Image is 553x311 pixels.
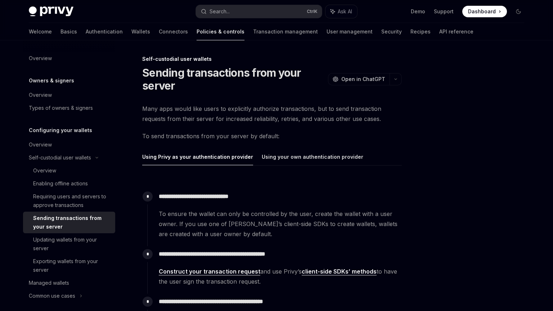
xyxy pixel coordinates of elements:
a: Overview [23,138,115,151]
div: Overview [33,166,56,175]
a: Overview [23,89,115,102]
span: Ask AI [338,8,352,15]
div: Self-custodial user wallets [29,153,91,162]
div: Updating wallets from your server [33,235,111,253]
div: Managed wallets [29,279,69,287]
div: Self-custodial user wallets [142,55,402,63]
h5: Configuring your wallets [29,126,92,135]
div: Requiring users and servers to approve transactions [33,192,111,209]
span: and use Privy’s to have the user sign the transaction request. [159,266,401,287]
a: client-side SDKs’ methods [302,268,377,275]
a: Managed wallets [23,276,115,289]
img: dark logo [29,6,73,17]
a: Overview [23,52,115,65]
div: Exporting wallets from your server [33,257,111,274]
a: Enabling offline actions [23,177,115,190]
div: Enabling offline actions [33,179,88,188]
a: Overview [23,164,115,177]
a: Security [381,23,402,40]
a: Recipes [410,23,431,40]
span: To send transactions from your server by default: [142,131,402,141]
div: Common use cases [29,292,75,300]
div: Sending transactions from your server [33,214,111,231]
button: Toggle dark mode [513,6,524,17]
a: Dashboard [462,6,507,17]
span: Ctrl K [307,9,318,14]
button: Ask AI [325,5,357,18]
h1: Sending transactions from your server [142,66,325,92]
a: Connectors [159,23,188,40]
a: Authentication [86,23,123,40]
a: Sending transactions from your server [23,212,115,233]
a: Transaction management [253,23,318,40]
button: Open in ChatGPT [328,73,390,85]
a: Policies & controls [197,23,244,40]
div: Types of owners & signers [29,104,93,112]
span: To ensure the wallet can only be controlled by the user, create the wallet with a user owner. If ... [159,209,401,239]
button: Search...CtrlK [196,5,322,18]
span: Dashboard [468,8,496,15]
a: Requiring users and servers to approve transactions [23,190,115,212]
a: Exporting wallets from your server [23,255,115,276]
a: Types of owners & signers [23,102,115,114]
div: Search... [210,7,230,16]
div: Overview [29,140,52,149]
span: Open in ChatGPT [341,76,385,83]
a: Support [434,8,454,15]
div: Overview [29,54,52,63]
div: Overview [29,91,52,99]
a: Demo [411,8,425,15]
a: API reference [439,23,473,40]
span: Many apps would like users to explicitly authorize transactions, but to send transaction requests... [142,104,402,124]
a: Welcome [29,23,52,40]
button: Using Privy as your authentication provider [142,148,253,165]
a: Wallets [131,23,150,40]
button: Using your own authentication provider [262,148,363,165]
a: Basics [60,23,77,40]
h5: Owners & signers [29,76,74,85]
a: Construct your transaction request [159,268,260,275]
a: Updating wallets from your server [23,233,115,255]
a: User management [327,23,373,40]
